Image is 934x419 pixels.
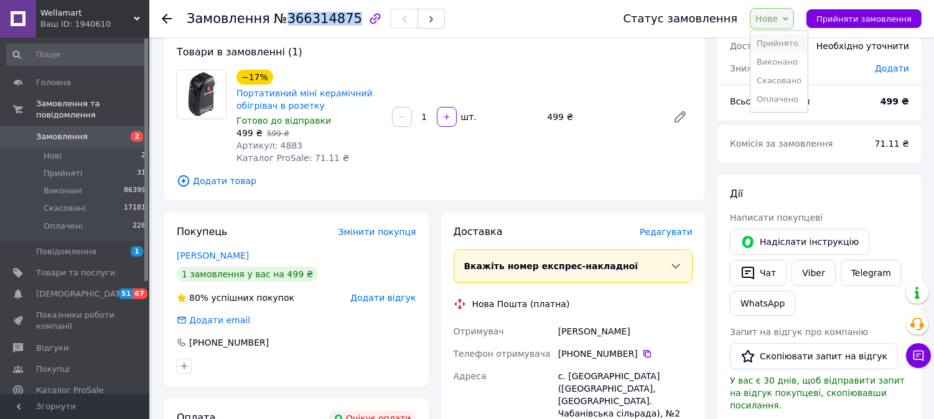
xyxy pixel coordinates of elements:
span: 2 [131,131,143,142]
span: Товари та послуги [36,267,115,279]
a: [PERSON_NAME] [177,251,249,260]
span: Готово до відправки [236,116,331,126]
div: успішних покупок [177,292,294,304]
span: Wellamart [40,7,134,19]
span: Виконані [44,185,82,196]
span: №366314875 [274,11,362,26]
div: [PHONE_NUMBER] [558,348,693,360]
div: −17% [236,70,273,85]
img: Портативний міні керамічний обігрівач в розетку [177,70,226,119]
span: 80% [189,293,208,303]
span: 599 ₴ [267,129,289,138]
span: Додати [875,63,909,73]
span: Відгуки [36,343,68,354]
span: 499 ₴ [236,128,263,138]
div: Необхідно уточнити [809,32,917,60]
span: Додати відгук [350,293,416,303]
span: Головна [36,77,71,88]
span: Прийняти замовлення [816,14,912,24]
span: Повідомлення [36,246,96,257]
span: 2 [141,150,146,162]
div: Ваш ID: 1940610 [40,19,149,30]
span: Артикул: 4883 [236,140,302,150]
span: Покупець [177,226,228,237]
div: Додати email [175,314,251,326]
li: Виконано [750,53,808,71]
span: Замовлення та повідомлення [36,98,149,121]
div: [PERSON_NAME] [556,320,695,343]
div: Додати email [188,314,251,326]
span: Каталог ProSale: 71.11 ₴ [236,153,349,163]
span: Нові [44,150,62,162]
span: Всього до сплати [730,96,810,106]
span: Прийняті [44,168,82,179]
span: 31 [137,168,146,179]
span: Знижка [730,63,765,73]
span: Змінити покупця [339,227,416,237]
span: Показники роботи компанії [36,310,115,332]
a: Viber [792,260,835,286]
span: Замовлення [36,131,88,142]
span: 1 [131,246,143,257]
div: Нова Пошта (платна) [469,298,573,310]
b: 499 ₴ [880,96,909,106]
span: Нове [755,14,778,24]
li: Скасовано [750,71,808,90]
div: Статус замовлення [623,12,738,25]
span: 228 [133,221,146,232]
span: Скасовані [44,203,86,214]
span: Дії [730,188,743,200]
li: Оплачено [750,90,808,109]
a: Telegram [841,260,902,286]
span: 71.11 ₴ [875,139,909,149]
span: Доставка [730,41,773,51]
input: Пошук [6,44,147,66]
div: Повернутися назад [162,12,172,25]
button: Надіслати інструкцію [730,229,869,255]
span: Покупці [36,364,70,375]
button: Чат з покупцем [906,343,931,368]
a: Портативний міні керамічний обігрівач в розетку [236,88,373,111]
span: Вкажіть номер експрес-накладної [464,261,638,271]
span: Додати товар [177,174,693,188]
span: Доставка [454,226,503,237]
li: Прийнято [750,34,808,53]
span: Отримувач [454,326,504,336]
span: 67 [133,288,147,299]
span: Адреса [454,371,487,381]
div: [PHONE_NUMBER] [188,336,270,349]
a: WhatsApp [730,291,795,316]
span: Редагувати [640,227,693,237]
button: Чат [730,260,787,286]
span: У вас є 30 днів, щоб відправити запит на відгук покупцеві, скопіювавши посилання. [730,375,905,410]
span: Написати покупцеві [730,213,823,223]
span: 86399 [124,185,146,196]
span: Запит на відгук про компанію [730,327,868,337]
span: Каталог ProSale [36,385,103,396]
span: Товари в замовленні (1) [177,46,302,58]
div: 1 замовлення у вас на 499 ₴ [177,267,318,282]
span: Замовлення [187,11,270,26]
div: 499 ₴ [542,108,663,126]
span: 51 [118,288,133,299]
span: Телефон отримувача [454,349,551,359]
button: Скопіювати запит на відгук [730,343,898,369]
div: шт. [458,111,478,123]
span: Оплачені [44,221,83,232]
span: Комісія за замовлення [730,139,833,149]
span: [DEMOGRAPHIC_DATA] [36,288,128,300]
span: 17181 [124,203,146,214]
button: Прийняти замовлення [806,9,922,28]
a: Редагувати [668,104,693,129]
